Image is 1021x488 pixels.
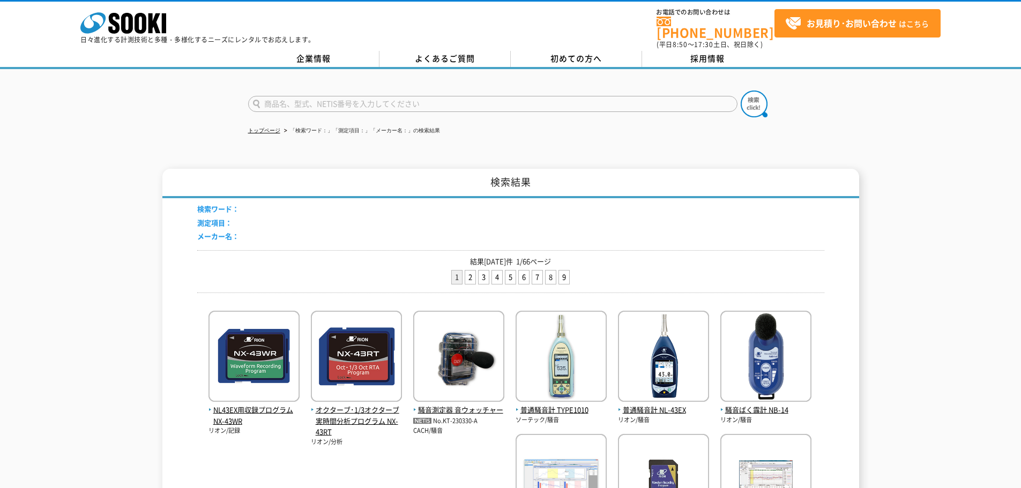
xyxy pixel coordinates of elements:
[413,393,504,416] a: 騒音測定器 音ウォッチャー
[807,17,897,29] strong: お見積り･お問い合わせ
[516,416,607,425] p: ソーテック/騒音
[208,404,300,427] span: NL43EX用収録プログラム NX-43WR
[80,36,315,43] p: 日々進化する計測技術と多種・多様化するニーズにレンタルでお応えします。
[511,51,642,67] a: 初めての方へ
[657,40,763,49] span: (平日 ～ 土日、祝日除く)
[479,271,489,284] a: 3
[311,393,402,438] a: オクターブ･1/3オクターブ実時間分析プログラム NX-43RT
[516,404,607,416] span: 普通騒音計 TYPE1010
[248,51,379,67] a: 企業情報
[720,416,811,425] p: リオン/騒音
[720,311,811,404] img: NB-14
[559,271,569,284] a: 9
[465,271,475,284] a: 2
[413,426,504,436] p: CACH/騒音
[720,404,811,416] span: 騒音ばく露計 NB-14
[720,393,811,416] a: 騒音ばく露計 NB-14
[532,271,542,284] a: 7
[618,416,709,425] p: リオン/騒音
[379,51,511,67] a: よくあるご質問
[248,127,280,133] a: トップページ
[208,426,300,436] p: リオン/記録
[413,311,504,404] img: 音ウォッチャー
[311,438,402,447] p: リオン/分析
[162,169,859,198] h1: 検索結果
[618,311,709,404] img: NL-43EX
[197,256,824,267] p: 結果[DATE]件 1/66ページ
[546,271,556,284] a: 8
[741,91,767,117] img: btn_search.png
[774,9,941,37] a: お見積り･お問い合わせはこちら
[413,404,504,416] span: 騒音測定器 音ウォッチャー
[197,204,239,214] span: 検索ワード：
[311,311,402,404] img: NX-43RT
[311,404,402,438] span: オクターブ･1/3オクターブ実時間分析プログラム NX-43RT
[248,96,737,112] input: 商品名、型式、NETIS番号を入力してください
[413,416,504,427] p: No.KT-230330-A
[208,311,300,404] img: NX-43WR
[492,271,502,284] a: 4
[197,217,232,228] span: 測定項目：
[618,393,709,416] a: 普通騒音計 NL-43EX
[505,271,516,284] a: 5
[657,17,774,39] a: [PHONE_NUMBER]
[197,231,239,241] span: メーカー名：
[516,311,607,404] img: TYPE1010
[618,404,709,416] span: 普通騒音計 NL-43EX
[550,52,602,64] span: 初めての方へ
[519,271,529,284] a: 6
[282,125,440,137] li: 「検索ワード：」「測定項目：」「メーカー名：」の検索結果
[673,40,688,49] span: 8:50
[516,393,607,416] a: 普通騒音計 TYPE1010
[694,40,713,49] span: 17:30
[642,51,773,67] a: 採用情報
[208,393,300,426] a: NL43EX用収録プログラム NX-43WR
[451,270,463,284] li: 1
[657,9,774,16] span: お電話でのお問い合わせは
[785,16,929,32] span: はこちら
